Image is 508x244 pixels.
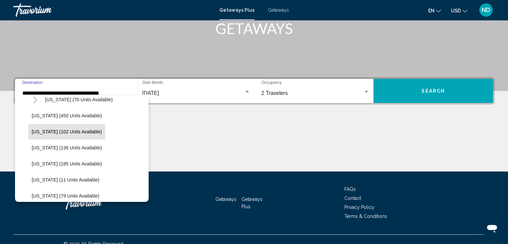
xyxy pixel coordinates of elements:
button: [US_STATE] (102 units available) [28,124,105,139]
a: Getaways Plus [241,197,263,209]
span: ND [482,7,490,13]
span: 2 Travelers [262,90,288,96]
a: Travorium [63,193,130,213]
span: [US_STATE] (70 units available) [45,97,113,102]
button: [US_STATE] (450 units available) [28,108,105,123]
a: Contact [344,196,361,201]
span: [US_STATE] (79 units available) [32,193,99,199]
a: Getaways [268,7,289,13]
a: Getaways Plus [219,7,255,13]
span: Search [421,89,445,94]
button: [US_STATE] (11 units available) [28,172,103,188]
button: [US_STATE] (185 units available) [28,156,105,171]
iframe: Button to launch messaging window [481,217,503,239]
button: [US_STATE] (136 units available) [28,140,105,155]
a: Getaways [215,197,236,202]
button: Change language [428,6,441,15]
span: en [428,8,435,13]
a: Travorium [13,3,213,17]
button: Change currency [451,6,467,15]
span: [US_STATE] (450 units available) [32,113,102,118]
span: [US_STATE] (136 units available) [32,145,102,150]
span: USD [451,8,461,13]
button: Toggle Hawaii (70 units available) [28,93,42,106]
a: Privacy Policy [344,205,374,210]
span: [US_STATE] (185 units available) [32,161,102,166]
span: [US_STATE] (102 units available) [32,129,102,134]
a: FAQs [344,187,356,192]
a: Terms & Conditions [344,214,387,219]
span: [DATE] [142,90,159,96]
button: [US_STATE] (79 units available) [28,188,103,204]
div: Search widget [15,79,493,103]
button: User Menu [477,3,495,17]
button: Search [373,79,493,103]
button: [US_STATE] (70 units available) [42,92,116,107]
span: [US_STATE] (11 units available) [32,177,99,182]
